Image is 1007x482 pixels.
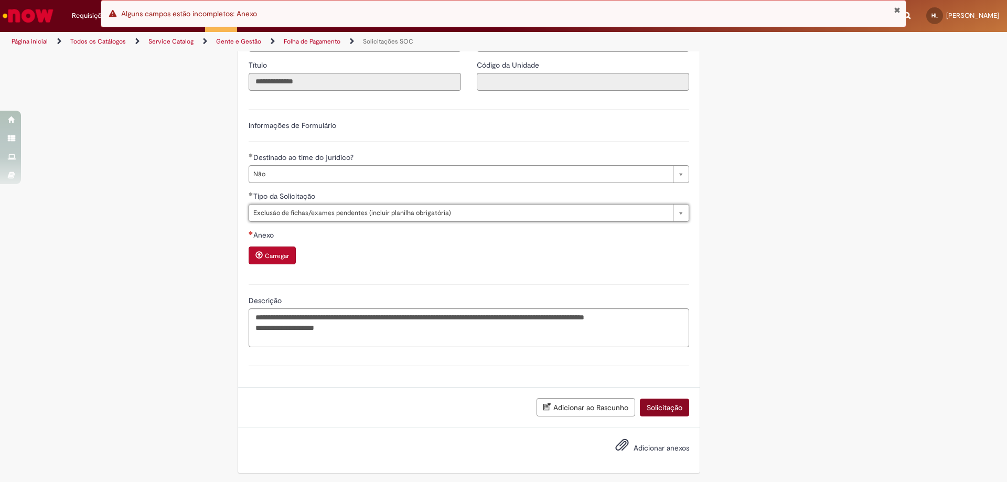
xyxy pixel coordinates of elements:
[249,73,461,91] input: Título
[249,247,296,264] button: Carregar anexo de Anexo Required
[249,153,253,157] span: Obrigatório Preenchido
[253,153,356,162] span: Destinado ao time do jurídico?
[249,308,689,347] textarea: Descrição
[284,37,340,46] a: Folha de Pagamento
[363,37,413,46] a: Solicitações SOC
[148,37,194,46] a: Service Catalog
[477,60,541,70] label: Somente leitura - Código da Unidade
[249,60,269,70] label: Somente leitura - Título
[70,37,126,46] a: Todos os Catálogos
[72,10,109,21] span: Requisições
[249,231,253,235] span: Necessários
[253,191,317,201] span: Tipo da Solicitação
[253,230,276,240] span: Anexo
[1,5,55,26] img: ServiceNow
[894,6,901,14] button: Fechar Notificação
[537,398,635,416] button: Adicionar ao Rascunho
[249,296,284,305] span: Descrição
[121,9,257,18] span: Alguns campos estão incompletos: Anexo
[249,192,253,196] span: Obrigatório Preenchido
[931,12,938,19] span: HL
[216,37,261,46] a: Gente e Gestão
[477,73,689,91] input: Código da Unidade
[253,205,668,221] span: Exclusão de fichas/exames pendentes (incluir planilha obrigatória)
[640,399,689,416] button: Solicitação
[8,32,663,51] ul: Trilhas de página
[613,435,631,459] button: Adicionar anexos
[946,11,999,20] span: [PERSON_NAME]
[253,166,668,183] span: Não
[634,444,689,453] span: Adicionar anexos
[12,37,48,46] a: Página inicial
[249,121,336,130] label: Informações de Formulário
[265,252,289,260] small: Carregar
